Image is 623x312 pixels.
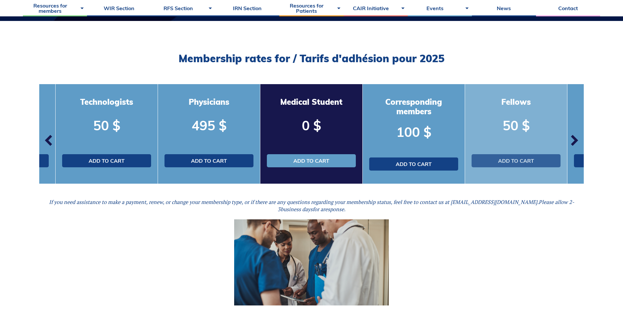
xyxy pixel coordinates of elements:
[323,206,345,213] i: response.
[369,157,458,171] a: Add to cart
[62,154,151,167] a: Add to cart
[281,206,313,213] i: business days
[62,116,151,135] p: 50 $
[62,97,151,107] h3: Technologists
[164,154,253,167] a: Add to cart
[164,116,253,135] p: 495 $
[267,97,356,107] h3: Medical Student
[49,198,574,213] em: If you need assistance to make a payment, renew, or change your membership type, or if there are ...
[539,198,572,206] i: Please allow 2
[164,97,253,107] h3: Physicians
[39,52,584,64] h2: Membership rates for / Tarifs d'adhésion pour 2025
[472,154,561,167] a: Add to cart
[369,97,458,116] h3: Corresponding members
[369,123,458,141] p: 100 $
[267,154,356,167] a: Add to cart
[472,116,561,135] p: 50 $
[267,116,356,135] p: 0 $
[278,198,574,213] span: -3 for a
[472,97,561,107] h3: Fellows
